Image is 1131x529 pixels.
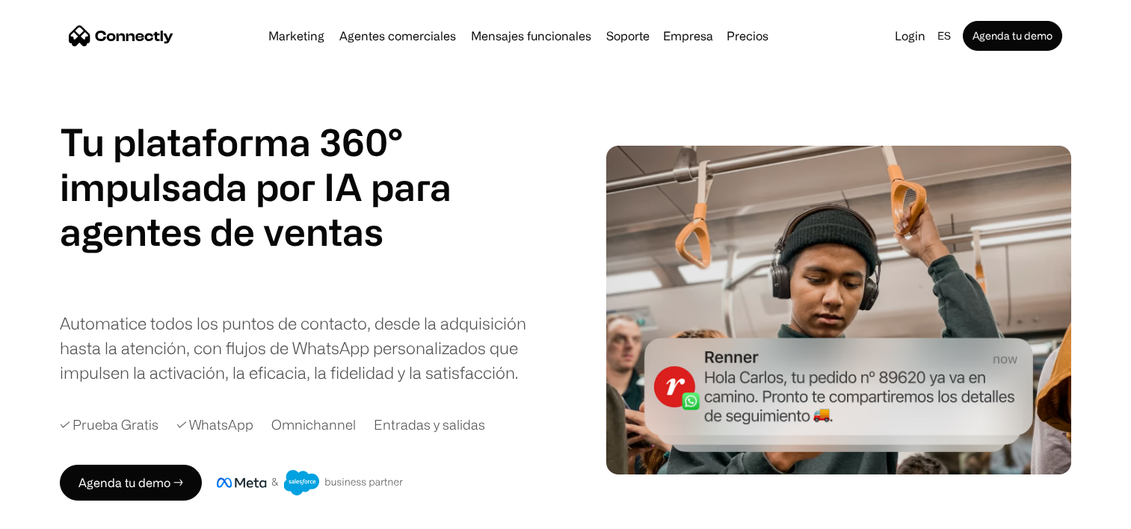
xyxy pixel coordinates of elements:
h1: Tu plataforma 360° impulsada por IA para [60,120,452,209]
a: Precios [721,30,774,42]
div: carousel [60,209,404,299]
aside: Language selected: Español [15,501,90,524]
a: Marketing [262,30,330,42]
a: Soporte [600,30,656,42]
a: home [69,25,173,47]
a: Mensajes funcionales [465,30,597,42]
div: Automatice todos los puntos de contacto, desde la adquisición hasta la atención, con flujos de Wh... [60,311,531,385]
div: ✓ WhatsApp [176,415,253,435]
ul: Language list [30,503,90,524]
a: Login [889,25,931,46]
div: Entradas y salidas [374,415,485,435]
div: 1 of 4 [60,209,404,254]
img: Insignia de socio comercial de Meta y Salesforce. [217,470,404,495]
a: Agenda tu demo [963,21,1062,51]
div: es [937,25,951,46]
div: ✓ Prueba Gratis [60,415,158,435]
a: Agentes comerciales [333,30,462,42]
div: Omnichannel [271,415,356,435]
div: Empresa [659,25,718,46]
a: Agenda tu demo → [60,465,202,501]
div: es [931,25,960,46]
h1: agentes de ventas [60,209,404,254]
div: Empresa [663,25,713,46]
